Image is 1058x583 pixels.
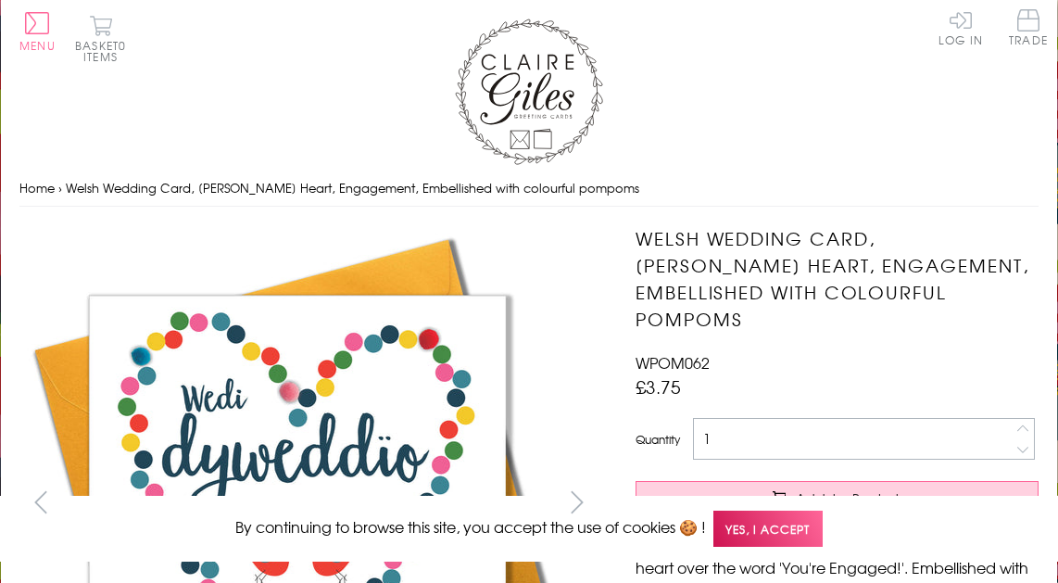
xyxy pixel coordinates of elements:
span: Add to Basket [796,489,901,508]
label: Quantity [636,431,680,448]
span: Trade [1009,9,1048,45]
button: Basket0 items [75,15,126,62]
a: Home [19,179,55,196]
span: 0 items [83,37,126,65]
button: next [557,481,598,523]
span: WPOM062 [636,351,710,374]
button: Add to Basket [636,481,1039,515]
nav: breadcrumbs [19,170,1039,208]
span: Welsh Wedding Card, [PERSON_NAME] Heart, Engagement, Embellished with colourful pompoms [66,179,639,196]
span: Menu [19,37,56,54]
span: Yes, I accept [713,511,823,547]
a: Log In [938,9,983,45]
button: prev [19,481,61,523]
img: Claire Giles Greetings Cards [455,19,603,165]
h1: Welsh Wedding Card, [PERSON_NAME] Heart, Engagement, Embellished with colourful pompoms [636,225,1039,332]
a: Trade [1009,9,1048,49]
span: £3.75 [636,374,681,399]
button: Menu [19,12,56,51]
span: › [58,179,62,196]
